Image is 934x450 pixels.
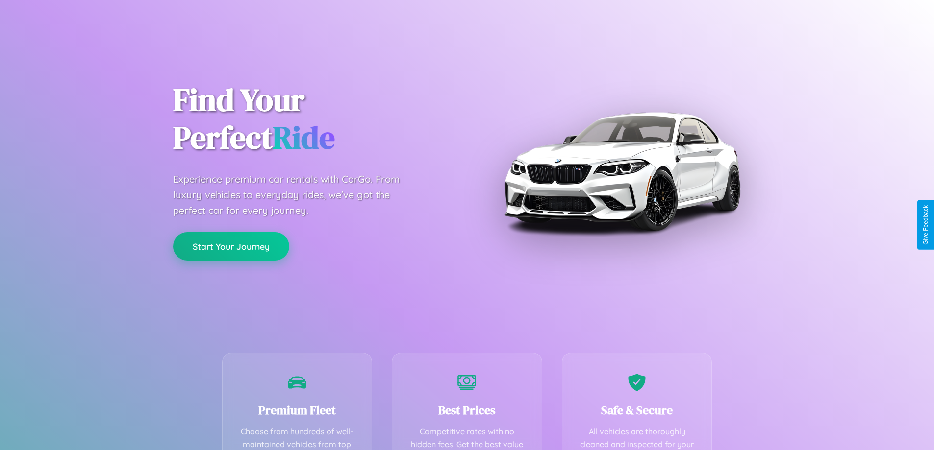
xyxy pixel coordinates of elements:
button: Start Your Journey [173,232,289,261]
h3: Safe & Secure [577,402,697,418]
img: Premium BMW car rental vehicle [499,49,744,294]
h3: Best Prices [407,402,527,418]
h1: Find Your Perfect [173,81,453,157]
h3: Premium Fleet [237,402,357,418]
span: Ride [273,116,335,159]
div: Give Feedback [922,205,929,245]
p: Experience premium car rentals with CarGo. From luxury vehicles to everyday rides, we've got the ... [173,171,418,218]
